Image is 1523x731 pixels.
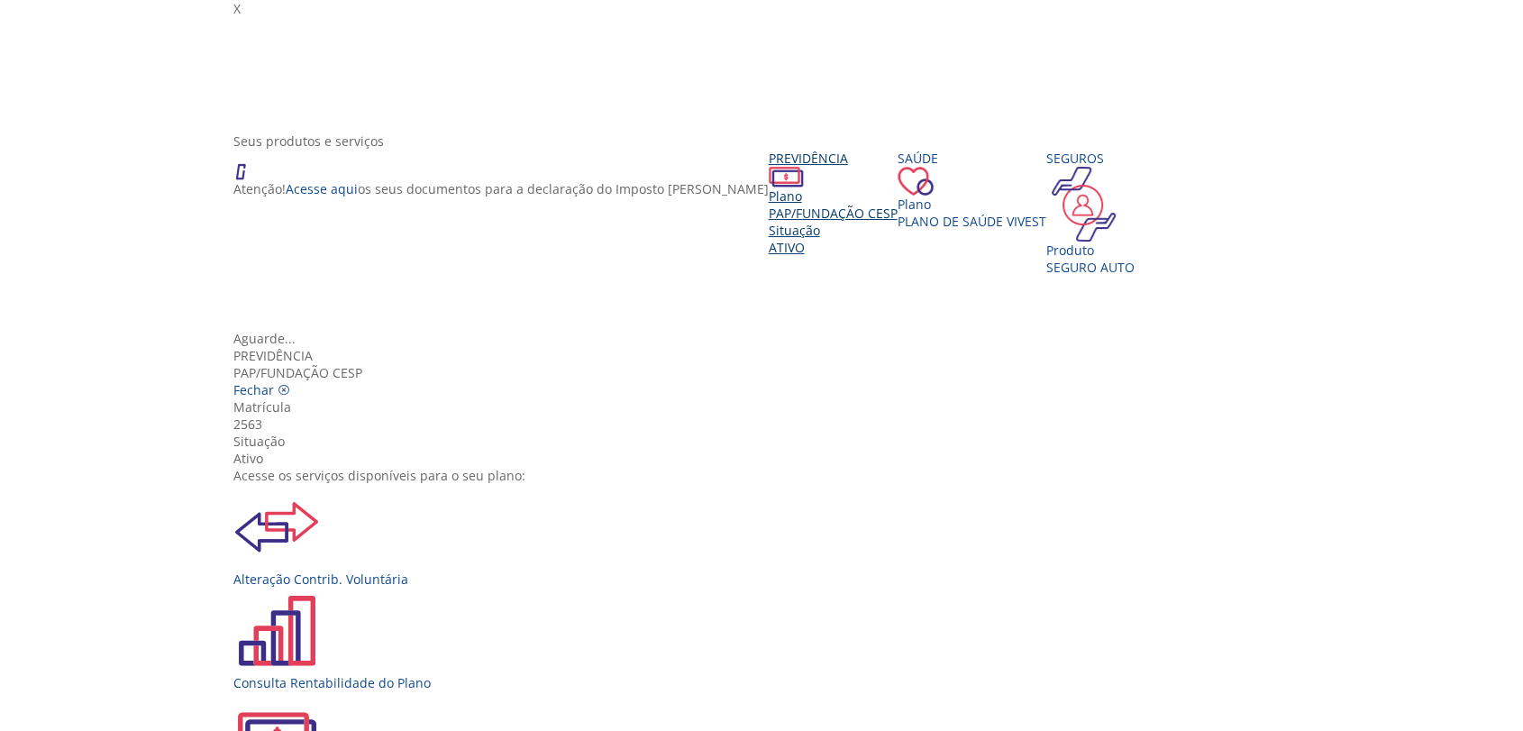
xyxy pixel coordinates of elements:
[1046,150,1135,276] a: Seguros Produto SEGURO AUTO
[769,239,805,256] span: Ativo
[898,150,1046,167] div: Saúde
[233,381,274,398] span: Fechar
[1046,150,1135,167] div: Seguros
[233,150,264,180] img: ico_atencao.png
[1046,167,1121,242] img: ico_seguros.png
[233,132,1304,150] div: Seus produtos e serviços
[769,167,804,187] img: ico_dinheiro.png
[233,416,1304,433] div: 2563
[898,167,934,196] img: ico_coracao.png
[1046,242,1135,259] div: Produto
[233,433,1304,450] div: Situação
[233,484,320,571] img: ContrbVoluntaria.svg
[769,150,898,167] div: Previdência
[233,467,1304,484] div: Acesse os serviços disponíveis para o seu plano:
[769,187,898,205] div: Plano
[233,180,769,197] p: Atenção! os seus documentos para a declaração do Imposto [PERSON_NAME]
[233,571,1304,588] div: Alteração Contrib. Voluntária
[233,588,320,674] img: ConsultaRentabilidadedoPlano.svg
[233,588,1304,691] a: Consulta Rentabilidade do Plano
[769,222,898,239] div: Situação
[286,180,358,197] a: Acesse aqui
[898,150,1046,230] a: Saúde PlanoPlano de Saúde VIVEST
[1046,259,1135,276] div: SEGURO AUTO
[233,674,1304,691] div: Consulta Rentabilidade do Plano
[233,484,1304,588] a: Alteração Contrib. Voluntária
[898,196,1046,213] div: Plano
[769,150,898,256] a: Previdência PlanoPAP/Fundação CESP SituaçãoAtivo
[233,381,290,398] a: Fechar
[233,330,1304,347] div: Aguarde...
[898,213,1046,230] span: Plano de Saúde VIVEST
[233,364,362,381] span: PAP/Fundação CESP
[233,347,1304,364] div: Previdência
[769,205,898,222] span: PAP/Fundação CESP
[233,450,1304,467] div: Ativo
[233,398,1304,416] div: Matrícula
